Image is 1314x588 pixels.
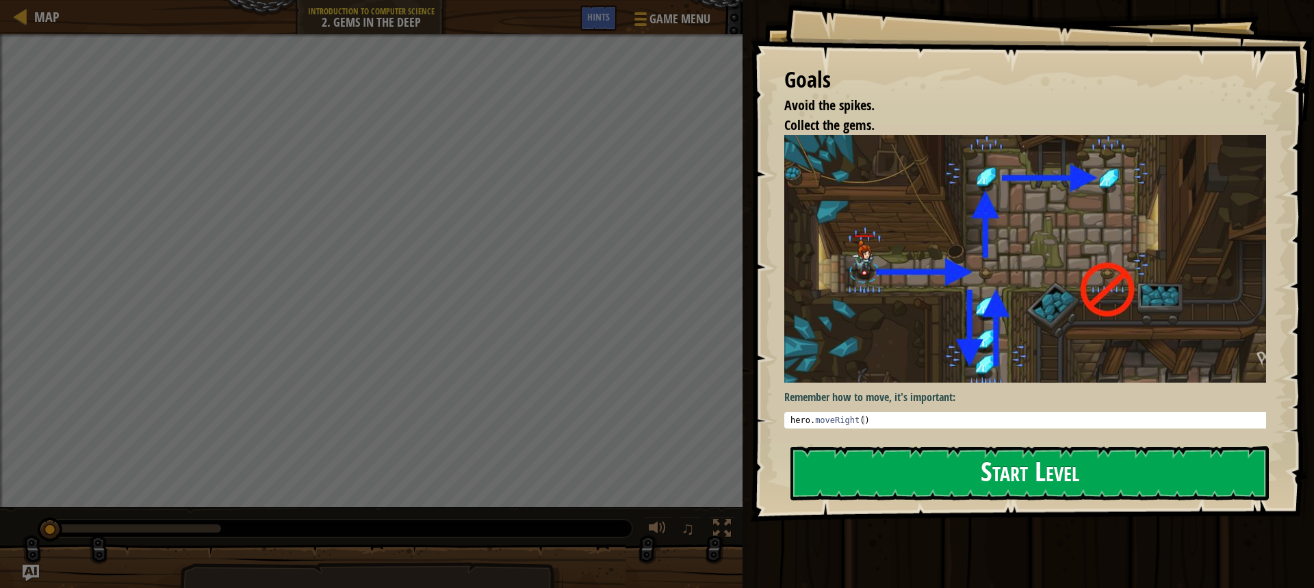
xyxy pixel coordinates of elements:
button: Ask AI [23,565,39,581]
button: Game Menu [623,5,719,38]
button: Toggle fullscreen [708,516,736,544]
div: Goals [784,64,1266,96]
a: Map [27,8,60,26]
span: Avoid the spikes. [784,96,875,114]
span: Hints [587,10,610,23]
button: ♫ [678,516,701,544]
img: Gems in the deep [784,135,1276,382]
button: Adjust volume [644,516,671,544]
p: Remember how to move, it's important: [784,389,1276,405]
span: Game Menu [649,10,710,28]
button: Start Level [790,446,1269,500]
li: Avoid the spikes. [767,96,1263,116]
li: Collect the gems. [767,116,1263,136]
span: ♫ [681,518,695,539]
span: Collect the gems. [784,116,875,134]
span: Map [34,8,60,26]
